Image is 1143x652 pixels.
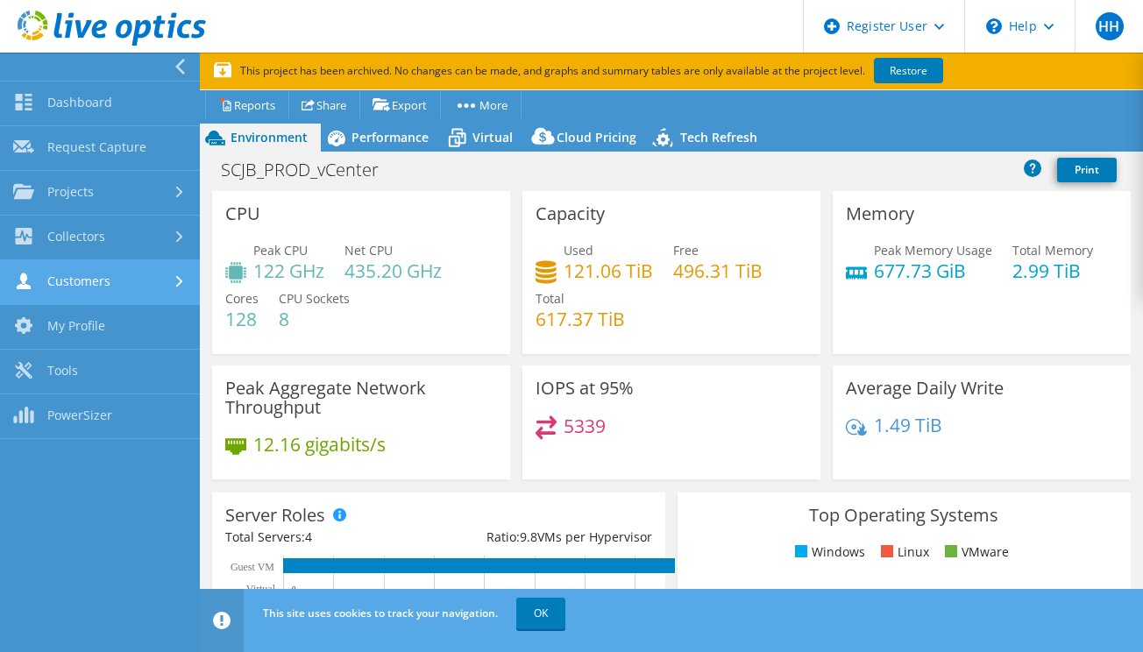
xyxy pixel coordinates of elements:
[564,242,593,259] span: Used
[673,242,699,259] span: Free
[846,379,1004,398] h3: Average Daily Write
[288,91,360,118] a: Share
[874,242,992,259] span: Peak Memory Usage
[874,261,992,280] h4: 677.73 GiB
[1096,12,1124,40] span: HH
[225,309,259,329] h4: 128
[438,528,651,547] div: Ratio: VMs per Hypervisor
[536,379,634,398] h3: IOPS at 95%
[536,290,564,307] span: Total
[680,129,757,145] span: Tech Refresh
[279,290,350,307] span: CPU Sockets
[205,91,289,118] a: Reports
[213,160,406,180] h1: SCJB_PROD_vCenter
[231,561,274,573] text: Guest VM
[253,261,324,280] h4: 122 GHz
[231,129,308,145] span: Environment
[516,598,565,629] a: OK
[279,309,350,329] h4: 8
[225,379,497,417] h3: Peak Aggregate Network Throughput
[440,91,522,118] a: More
[359,91,441,118] a: Export
[246,583,276,595] text: Virtual
[691,506,1118,525] h3: Top Operating Systems
[351,129,429,145] span: Performance
[253,242,308,259] span: Peak CPU
[520,528,537,545] span: 9.8
[253,435,386,454] h4: 12.16 gigabits/s
[564,261,653,280] h4: 121.06 TiB
[292,585,296,593] text: 0
[986,18,1002,34] svg: \n
[344,261,442,280] h4: 435.20 GHz
[472,129,513,145] span: Virtual
[846,204,914,223] h3: Memory
[877,542,929,562] li: Linux
[344,242,393,259] span: Net CPU
[941,542,1009,562] li: VMware
[1057,158,1117,182] a: Print
[673,261,763,280] h4: 496.31 TiB
[557,129,636,145] span: Cloud Pricing
[225,528,438,547] div: Total Servers:
[564,416,606,436] h4: 5339
[791,542,865,562] li: Windows
[225,506,325,525] h3: Server Roles
[536,204,605,223] h3: Capacity
[263,606,498,620] span: This site uses cookies to track your navigation.
[874,58,943,83] a: Restore
[214,61,1062,81] p: This project has been archived. No changes can be made, and graphs and summary tables are only av...
[874,415,942,435] h4: 1.49 TiB
[536,309,625,329] h4: 617.37 TiB
[1012,242,1093,259] span: Total Memory
[225,204,260,223] h3: CPU
[225,290,259,307] span: Cores
[1012,261,1093,280] h4: 2.99 TiB
[305,528,312,545] span: 4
